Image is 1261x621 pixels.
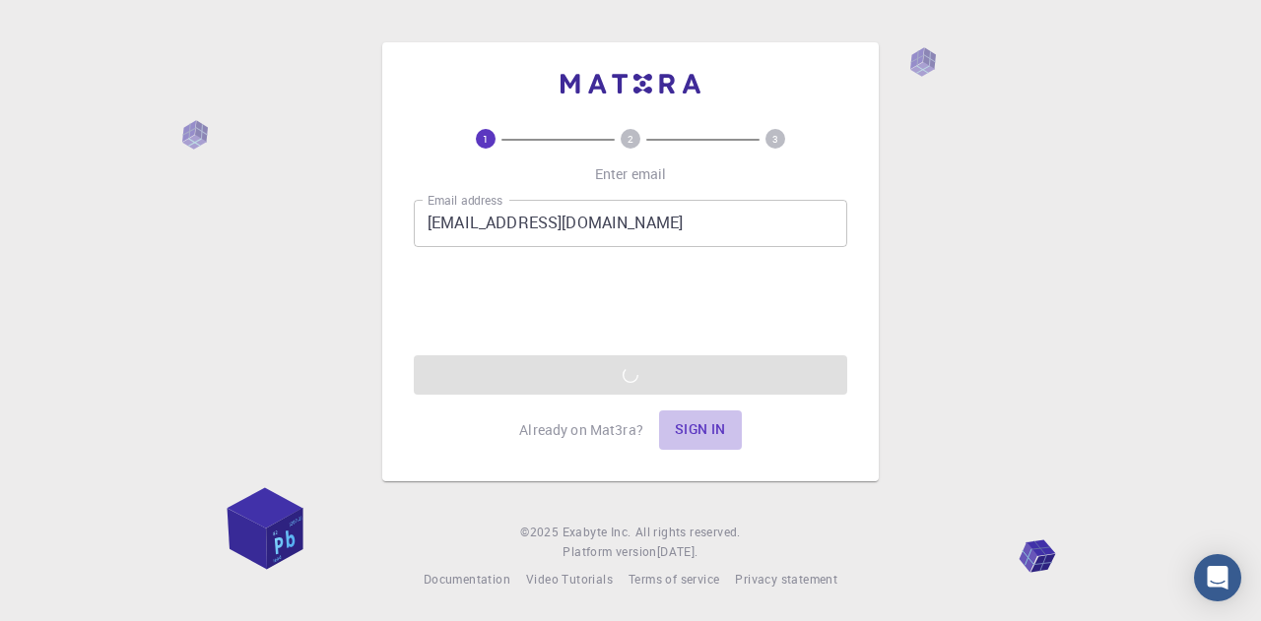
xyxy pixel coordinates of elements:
[526,571,613,587] span: Video Tutorials
[735,571,837,587] span: Privacy statement
[520,523,562,542] span: © 2025
[628,132,633,146] text: 2
[526,570,613,590] a: Video Tutorials
[424,570,510,590] a: Documentation
[657,543,698,559] span: [DATE] .
[424,571,510,587] span: Documentation
[657,542,698,562] a: [DATE].
[629,570,719,590] a: Terms of service
[635,523,741,542] span: All rights reserved.
[563,542,656,562] span: Platform version
[563,523,631,542] a: Exabyte Inc.
[595,164,667,184] p: Enter email
[629,571,719,587] span: Terms of service
[483,132,489,146] text: 1
[563,524,631,539] span: Exabyte Inc.
[735,570,837,590] a: Privacy statement
[481,263,780,340] iframe: reCAPTCHA
[772,132,778,146] text: 3
[428,192,502,209] label: Email address
[659,410,742,450] button: Sign in
[519,420,643,440] p: Already on Mat3ra?
[1194,554,1241,601] div: Open Intercom Messenger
